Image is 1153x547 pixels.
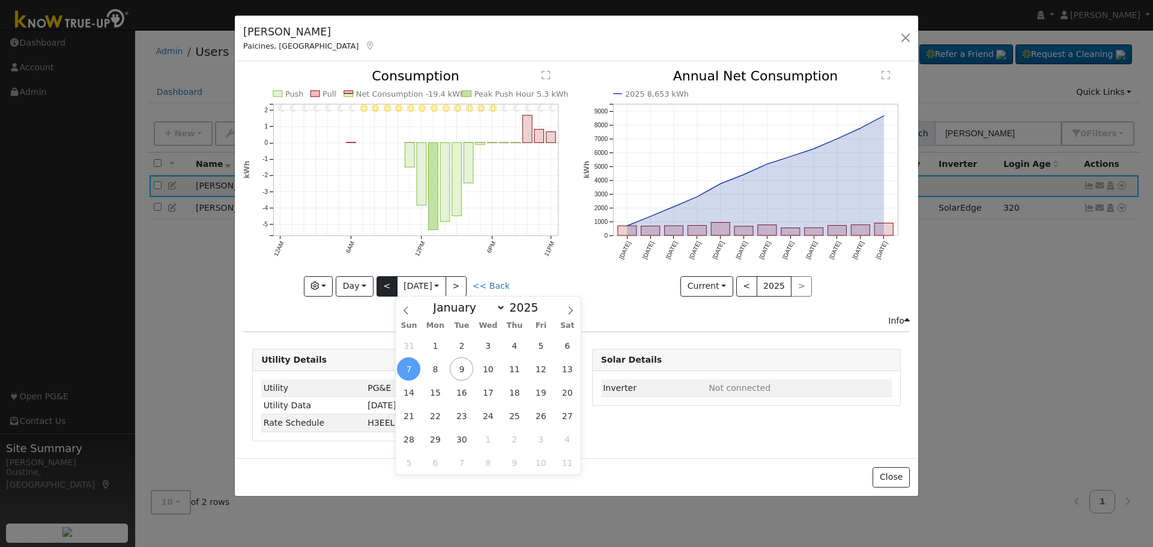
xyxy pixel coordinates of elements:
span: Wed [475,322,501,330]
span: September 17, 2025 [476,381,500,404]
button: Day [336,276,373,297]
select: Month [427,300,506,315]
span: Thu [501,322,528,330]
button: < [736,276,757,297]
text: -5 [262,221,268,228]
text: Pull [322,89,336,98]
text: Peak Push Hour 5.3 kWh [474,89,569,98]
button: 2025 [757,276,792,297]
rect: onclick="" [711,223,730,236]
td: Inverter [601,379,707,397]
text:  [542,70,550,80]
circle: onclick="" [882,113,886,118]
span: September 9, 2025 [450,357,473,381]
text: 0 [265,140,268,147]
text: 0 [604,232,608,239]
circle: onclick="" [835,137,840,142]
text: 1000 [594,219,608,225]
circle: onclick="" [718,182,722,187]
span: September 5, 2025 [529,334,552,357]
span: October 4, 2025 [555,428,579,451]
text: [DATE] [641,240,655,260]
rect: onclick="" [617,226,636,236]
i: 10PM - Clear [537,104,543,112]
strong: Utility Details [261,355,327,364]
td: Rate Schedule [261,414,366,432]
rect: onclick="" [828,226,846,236]
span: September 1, 2025 [423,334,447,357]
text: -2 [262,172,268,179]
text: Consumption [372,68,459,83]
div: Info [888,315,910,327]
text: -3 [262,189,268,195]
i: 12AM - Clear [279,104,285,112]
i: 7PM - Clear [502,104,508,112]
rect: onclick="" [534,130,544,143]
span: September 30, 2025 [450,428,473,451]
span: September 15, 2025 [423,381,447,404]
span: Mon [422,322,449,330]
span: August 31, 2025 [397,334,420,357]
button: Close [873,467,909,488]
i: 4AM - Clear [325,104,331,112]
circle: onclick="" [741,172,746,177]
rect: onclick="" [641,226,659,236]
input: Year [506,301,549,314]
i: 8AM - Clear [372,104,379,112]
rect: onclick="" [851,225,870,236]
i: 3PM - Clear [455,104,462,112]
text: [DATE] [711,240,725,260]
span: October 5, 2025 [397,451,420,474]
rect: onclick="" [417,143,426,205]
i: 9PM - Clear [525,104,531,112]
span: J [368,418,412,428]
rect: onclick="" [758,225,776,236]
span: September 10, 2025 [476,357,500,381]
rect: onclick="" [405,143,415,168]
text: kWh [243,161,251,179]
text: 11PM [543,240,556,257]
td: Utility [261,379,366,397]
span: October 10, 2025 [529,451,552,474]
circle: onclick="" [671,205,676,210]
text: kWh [583,161,591,179]
text: 1 [265,124,268,130]
text: Annual Net Consumption [673,68,838,83]
text: 2000 [594,205,608,211]
i: 1PM - Clear [431,104,438,112]
i: 6AM - Clear [349,104,355,112]
rect: onclick="" [546,132,556,143]
text: 8000 [594,122,608,128]
span: September 22, 2025 [423,404,447,428]
span: Tue [449,322,475,330]
circle: onclick="" [625,224,629,229]
text: [DATE] [781,240,795,260]
circle: onclick="" [858,126,863,131]
span: September 25, 2025 [503,404,526,428]
span: Sun [396,322,422,330]
circle: onclick="" [811,147,816,151]
circle: onclick="" [695,195,700,199]
circle: onclick="" [648,214,653,219]
text: 2 [265,107,268,113]
circle: onclick="" [764,162,769,167]
span: October 6, 2025 [423,451,447,474]
text: 2025 8,653 kWh [625,89,689,98]
button: < [377,276,398,297]
i: 11PM - Clear [549,104,555,112]
i: 4PM - Clear [466,104,473,112]
rect: onclick="" [476,143,485,145]
h5: [PERSON_NAME] [243,24,375,40]
span: October 9, 2025 [503,451,526,474]
span: September 6, 2025 [555,334,579,357]
text: 6PM [486,240,497,254]
span: October 3, 2025 [529,428,552,451]
text: [DATE] [805,240,819,260]
span: Sat [554,322,581,330]
span: October 11, 2025 [555,451,579,474]
span: September 29, 2025 [423,428,447,451]
span: September 11, 2025 [503,357,526,381]
rect: onclick="" [688,226,706,236]
text: 6000 [594,150,608,156]
text: [DATE] [874,240,888,260]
